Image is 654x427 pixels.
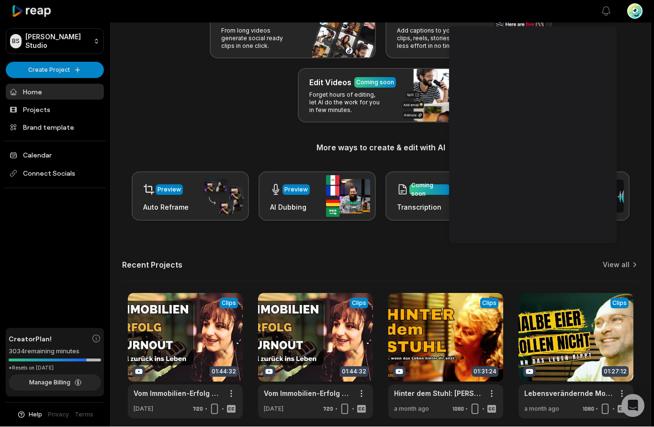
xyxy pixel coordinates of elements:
[158,186,181,194] div: Preview
[6,84,104,100] a: Home
[309,77,351,89] h3: Edit Videos
[6,120,104,135] a: Brand template
[309,91,383,114] p: Forget hours of editing, let AI do the work for you in few minutes.
[6,147,104,163] a: Calendar
[48,411,69,419] a: Privacy
[9,334,52,344] span: Creator Plan!
[6,62,104,79] button: Create Project
[29,411,42,419] span: Help
[524,389,612,399] a: Lebensverändernde Momente – ein neuer Start ins Leben!
[10,34,22,49] div: BS
[17,411,42,419] button: Help
[75,411,93,419] a: Terms
[25,33,90,50] p: [PERSON_NAME] Studio
[9,375,101,391] button: Manage Billing
[621,394,644,417] div: Open Intercom Messenger
[9,347,101,357] div: 3034 remaining minutes
[134,389,222,399] a: Vom Immobilien-Erfolg zum Burnout – Und zurück ins Leben
[6,165,104,182] span: Connect Socials
[6,102,104,118] a: Projects
[603,260,630,270] a: View all
[122,260,182,270] h2: Recent Projects
[221,27,295,50] p: From long videos generate social ready clips in one click.
[397,27,471,50] p: Add captions to your clips, reels, stories with less effort in no time.
[122,142,639,154] h3: More ways to create & edit with AI
[9,365,101,372] div: *Resets on [DATE]
[143,202,189,213] h3: Auto Reframe
[356,79,394,87] div: Coming soon
[326,176,370,217] img: ai_dubbing.png
[270,202,310,213] h3: AI Dubbing
[264,389,352,399] a: Vom Immobilien-Erfolg zum Burnout – Und zurück ins Leben
[284,186,308,194] div: Preview
[199,178,243,215] img: auto_reframe.png
[397,202,450,213] h3: Transcription
[411,181,448,199] div: Coming soon
[394,389,482,399] a: Hinter dem Stuhl: [PERSON_NAME] Weg zurück ins Leben | Lauschtöne Podcast.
